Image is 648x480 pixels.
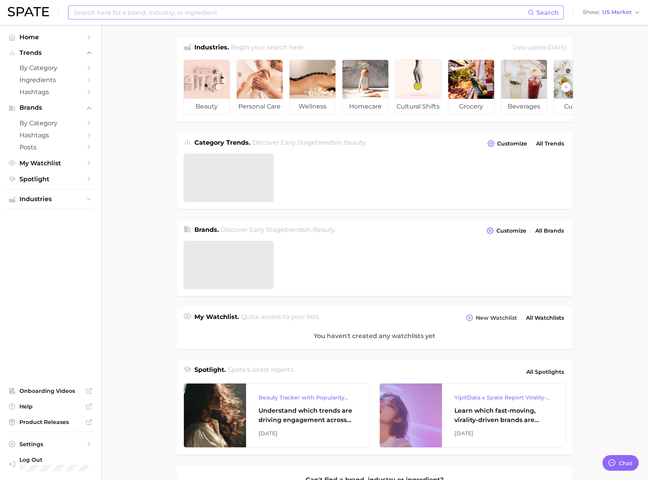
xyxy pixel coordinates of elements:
[6,385,95,397] a: Onboarding Videos
[194,139,250,146] span: Category Trends .
[501,60,547,115] a: beverages
[524,365,566,378] a: All Spotlights
[526,367,564,377] span: All Spotlights
[259,393,357,402] div: Beauty Tracker with Popularity Index
[6,31,95,43] a: Home
[19,196,82,203] span: Industries
[228,365,295,378] h2: Spate's latest reports.
[6,416,95,428] a: Product Releases
[602,10,632,14] span: US Market
[236,60,283,115] a: personal care
[6,102,95,114] button: Brands
[6,129,95,141] a: Hashtags
[194,226,219,233] span: Brands .
[533,226,566,236] a: All Brands
[290,99,335,114] span: wellness
[344,139,365,146] span: beauty
[194,43,229,53] h1: Industries.
[501,99,547,114] span: beverages
[6,141,95,153] a: Posts
[6,62,95,74] a: by Category
[313,226,335,233] span: beauty
[496,228,526,234] span: Customize
[476,315,517,321] span: New Watchlist
[259,429,357,438] div: [DATE]
[19,403,82,410] span: Help
[289,60,336,115] a: wellness
[73,6,528,19] input: Search here for a brand, industry, or ingredient
[6,438,95,450] a: Settings
[561,82,571,92] button: Scroll Right
[19,419,82,426] span: Product Releases
[19,387,82,394] span: Onboarding Videos
[485,225,528,236] button: Customize
[342,60,389,115] a: homecare
[19,76,82,84] span: Ingredients
[395,99,441,114] span: cultural shifts
[379,383,566,448] a: YipitData x Spate Report Virality-Driven Brands Are Taking a Slice of the Beauty PieLearn which f...
[241,312,320,323] h2: Quick access to your lists.
[342,99,388,114] span: homecare
[448,99,494,114] span: grocery
[497,140,527,147] span: Customize
[194,365,226,378] h1: Spotlight.
[454,406,553,425] div: Learn which fast-moving, virality-driven brands are leading the pack, the risks of viral growth, ...
[395,60,442,115] a: cultural shifts
[454,429,553,438] div: [DATE]
[554,99,600,114] span: culinary
[454,393,553,402] div: YipitData x Spate Report Virality-Driven Brands Are Taking a Slice of the Beauty Pie
[536,9,559,16] span: Search
[513,43,566,53] div: Data update: [DATE]
[464,312,519,323] button: New Watchlist
[526,315,564,321] span: All Watchlists
[252,139,367,146] span: Discover Early Stage trends in .
[19,456,89,463] span: Log Out
[221,226,336,233] span: Discover Early Stage brands in .
[486,138,529,149] button: Customize
[6,47,95,59] button: Trends
[231,43,304,53] h2: Begin your search here.
[184,99,230,114] span: beauty
[19,441,82,448] span: Settings
[19,131,82,139] span: Hashtags
[19,49,82,56] span: Trends
[6,454,95,474] a: Log out. Currently logged in with e-mail yumi.toki@spate.nyc.
[8,7,49,16] img: SPATE
[194,312,239,323] h1: My Watchlist.
[536,140,564,147] span: All Trends
[19,119,82,127] span: by Category
[6,193,95,205] button: Industries
[19,33,82,41] span: Home
[534,138,566,149] a: All Trends
[176,323,573,349] div: You haven't created any watchlists yet
[6,117,95,129] a: by Category
[19,159,82,167] span: My Watchlist
[237,99,283,114] span: personal care
[19,104,82,111] span: Brands
[581,7,642,18] button: ShowUS Market
[583,10,600,14] span: Show
[183,60,230,115] a: beauty
[554,60,600,115] a: culinary
[535,228,564,234] span: All Brands
[6,157,95,169] a: My Watchlist
[6,173,95,185] a: Spotlight
[448,60,494,115] a: grocery
[259,406,357,425] div: Understand which trends are driving engagement across platforms in the skin, hair, makeup, and fr...
[6,86,95,98] a: Hashtags
[6,401,95,412] a: Help
[19,175,82,183] span: Spotlight
[183,383,370,448] a: Beauty Tracker with Popularity IndexUnderstand which trends are driving engagement across platfor...
[19,144,82,151] span: Posts
[524,313,566,323] a: All Watchlists
[19,64,82,72] span: by Category
[6,74,95,86] a: Ingredients
[19,88,82,96] span: Hashtags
